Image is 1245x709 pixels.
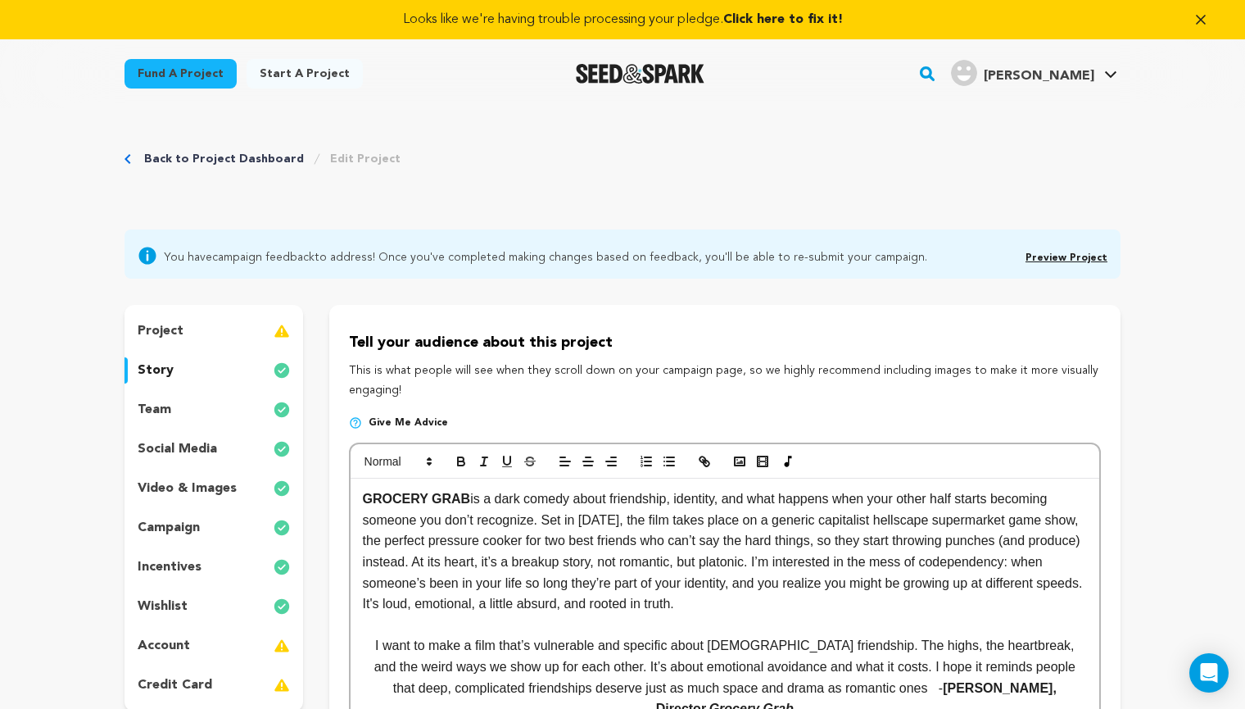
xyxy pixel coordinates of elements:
[349,416,362,429] img: help-circle.svg
[124,554,303,580] button: incentives
[138,518,200,538] p: campaign
[138,636,190,656] p: account
[576,64,704,84] img: Seed&Spark Logo Dark Mode
[164,246,927,266] span: You have to address! Once you've completed making changes based on feedback, you'll be able to re...
[349,331,1101,355] p: Tell your audience about this project
[363,492,471,506] strong: GROCERY GRAB
[138,597,188,616] p: wishlist
[144,151,304,167] a: Back to Project Dashboard
[138,439,217,459] p: social media
[124,436,303,462] button: social media
[247,59,363,89] a: Start a project
[951,60,1094,86] div: Dani A.'s Profile
[212,252,315,263] a: campaign feedback
[124,633,303,659] button: account
[349,361,1101,401] p: This is what people will see when they scroll down on your campaign page, so we highly recommend ...
[948,57,1120,86] a: Dani A.'s Profile
[274,518,290,538] img: check-circle-full.svg
[124,318,303,344] button: project
[124,397,303,423] button: team
[363,489,1087,615] p: is a dark comedy about friendship, identity, and what happens when your other half starts becomin...
[124,515,303,541] button: campaign
[330,151,401,167] a: Edit Project
[124,672,303,698] button: credit card
[369,416,448,429] span: Give me advice
[1025,253,1107,263] a: Preview Project
[948,57,1120,91] span: Dani A.'s Profile
[274,675,290,695] img: warning-full.svg
[274,557,290,577] img: check-circle-full.svg
[274,321,290,341] img: warning-full.svg
[274,597,290,616] img: check-circle-full.svg
[124,475,303,502] button: video & images
[124,357,303,384] button: story
[274,479,290,498] img: check-circle-full.svg
[124,59,237,89] a: Fund a project
[951,60,977,86] img: user.png
[138,321,183,341] p: project
[274,439,290,459] img: check-circle-full.svg
[274,636,290,656] img: warning-full.svg
[576,64,704,84] a: Seed&Spark Homepage
[138,675,212,695] p: credit card
[274,400,290,420] img: check-circle-full.svg
[124,151,401,167] div: Breadcrumb
[984,70,1094,83] span: [PERSON_NAME]
[138,361,174,380] p: story
[274,361,290,380] img: check-circle-full.svg
[20,10,1225,30] a: Looks like we're having trouble processing your pledge.Click here to fix it!
[723,13,843,26] span: Click here to fix it!
[138,400,171,420] p: team
[1189,653,1229,693] div: Open Intercom Messenger
[138,479,237,498] p: video & images
[138,557,201,577] p: incentives
[124,593,303,620] button: wishlist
